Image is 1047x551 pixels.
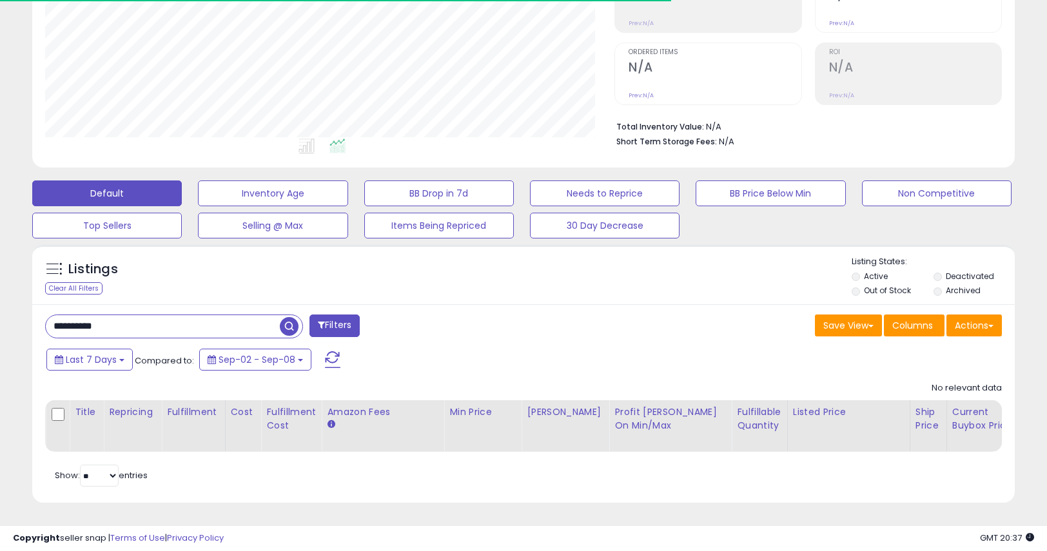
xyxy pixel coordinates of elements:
[231,405,256,419] div: Cost
[13,532,60,544] strong: Copyright
[629,60,801,77] h2: N/A
[616,118,992,133] li: N/A
[815,314,882,336] button: Save View
[829,92,854,99] small: Prev: N/A
[110,532,165,544] a: Terms of Use
[980,532,1034,544] span: 2025-09-16 20:37 GMT
[864,271,888,282] label: Active
[45,282,103,295] div: Clear All Filters
[530,180,680,206] button: Needs to Reprice
[135,354,194,367] span: Compared to:
[829,19,854,27] small: Prev: N/A
[696,180,845,206] button: BB Price Below Min
[864,285,911,296] label: Out of Stock
[309,314,360,337] button: Filters
[829,60,1001,77] h2: N/A
[68,260,118,278] h5: Listings
[66,353,117,366] span: Last 7 Days
[793,405,905,419] div: Listed Price
[527,405,603,419] div: [PERSON_NAME]
[219,353,295,366] span: Sep-02 - Sep-08
[737,405,781,432] div: Fulfillable Quantity
[719,135,734,148] span: N/A
[198,213,347,238] button: Selling @ Max
[327,419,335,430] small: Amazon Fees.
[862,180,1012,206] button: Non Competitive
[946,271,994,282] label: Deactivated
[530,213,680,238] button: 30 Day Decrease
[915,405,941,432] div: Ship Price
[55,469,148,481] span: Show: entries
[109,405,156,419] div: Repricing
[884,314,944,336] button: Columns
[32,213,182,238] button: Top Sellers
[609,400,732,452] th: The percentage added to the cost of goods (COGS) that forms the calculator for Min & Max prices.
[13,532,224,545] div: seller snap | |
[892,319,933,332] span: Columns
[449,405,516,419] div: Min Price
[364,180,514,206] button: BB Drop in 7d
[167,405,219,419] div: Fulfillment
[32,180,182,206] button: Default
[364,213,514,238] button: Items Being Repriced
[629,49,801,56] span: Ordered Items
[327,405,438,419] div: Amazon Fees
[266,405,316,432] div: Fulfillment Cost
[167,532,224,544] a: Privacy Policy
[952,405,1019,432] div: Current Buybox Price
[616,136,717,147] b: Short Term Storage Fees:
[932,382,1002,394] div: No relevant data
[946,285,981,296] label: Archived
[616,121,704,132] b: Total Inventory Value:
[946,314,1002,336] button: Actions
[199,349,311,371] button: Sep-02 - Sep-08
[46,349,133,371] button: Last 7 Days
[629,19,654,27] small: Prev: N/A
[852,256,1015,268] p: Listing States:
[75,405,98,419] div: Title
[829,49,1001,56] span: ROI
[629,92,654,99] small: Prev: N/A
[198,180,347,206] button: Inventory Age
[614,405,726,432] div: Profit [PERSON_NAME] on Min/Max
